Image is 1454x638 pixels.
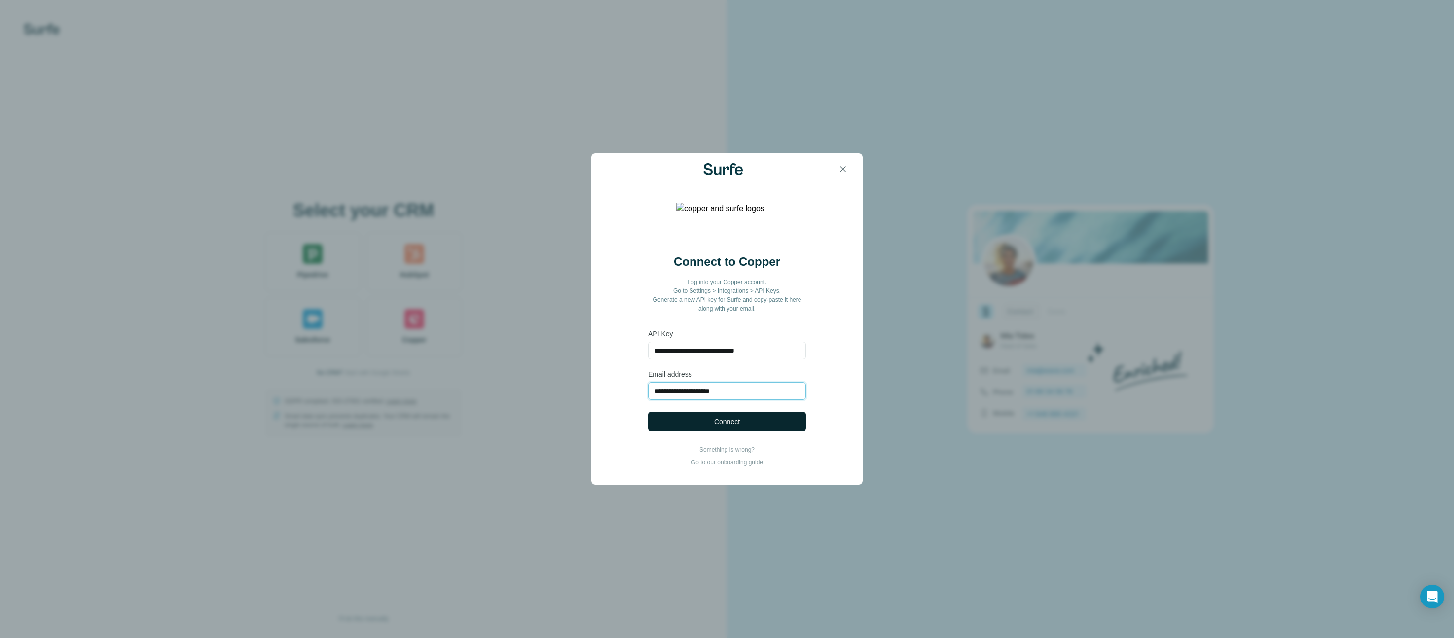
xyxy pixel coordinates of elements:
[714,417,740,426] span: Connect
[691,445,763,454] p: Something is wrong?
[703,163,743,175] img: Surfe Logo
[648,412,806,431] button: Connect
[648,329,806,339] label: API Key
[674,254,780,270] h2: Connect to Copper
[676,203,778,242] img: copper and surfe logos
[1420,585,1444,608] div: Open Intercom Messenger
[691,458,763,467] p: Go to our onboarding guide
[648,369,806,379] label: Email address
[648,278,806,313] p: Log into your Copper account. Go to Settings > Integrations > API Keys. Generate a new API key fo...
